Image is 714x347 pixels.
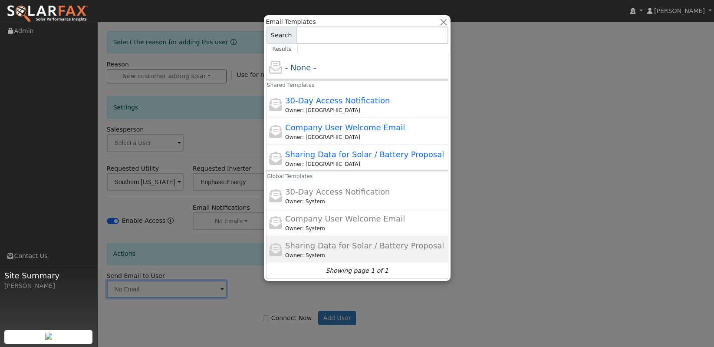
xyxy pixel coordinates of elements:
[285,187,390,196] span: 30-Day Access Notification
[261,170,273,183] h6: Global Templates
[285,198,446,205] div: Leroy Coffman
[285,133,446,141] div: Nick Duong
[266,17,316,26] span: Email Templates
[261,79,273,92] h6: Shared Templates
[285,160,446,168] div: Nick Duong
[7,5,88,23] img: SolarFax
[266,26,297,44] span: Search
[654,7,705,14] span: [PERSON_NAME]
[266,44,298,54] a: Results
[285,150,444,159] span: Sharing Data for Solar / Battery Proposal
[285,106,446,114] div: Nick Duong
[285,63,316,72] span: - None -
[285,225,446,232] div: Leroy Coffman
[45,333,52,340] img: retrieve
[285,241,444,250] span: Sharing Data for Solar / Battery Proposal
[4,281,93,291] div: [PERSON_NAME]
[285,123,405,132] span: Company User Welcome Email
[285,251,446,259] div: Leroy Coffman
[4,270,93,281] span: Site Summary
[326,266,388,275] i: Showing page 1 of 1
[285,96,390,105] span: 30-Day Access Notification
[285,214,405,223] span: Company User Welcome Email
